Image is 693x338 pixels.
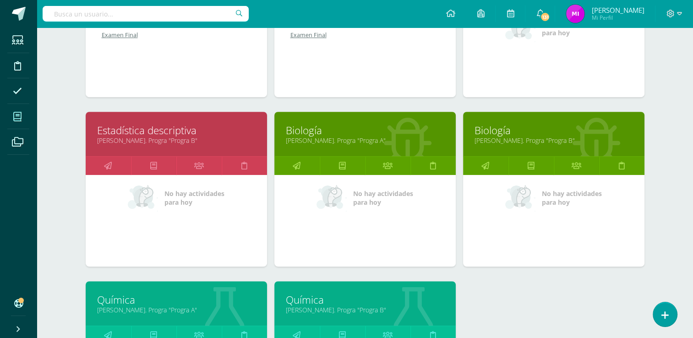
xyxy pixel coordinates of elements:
[505,184,535,212] img: no_activities_small.png
[353,189,413,207] span: No hay actividades para hoy
[286,293,444,307] a: Química
[475,136,633,145] a: [PERSON_NAME]. Progra "Progra B"
[43,6,249,22] input: Busca un usuario...
[540,12,550,22] span: 131
[542,20,602,37] span: No hay actividades para hoy
[128,184,158,212] img: no_activities_small.png
[566,5,584,23] img: e580cc0eb62752fa762e7f6d173b6223.png
[97,293,256,307] a: Química
[97,123,256,137] a: Estadística descriptiva
[316,184,347,212] img: no_activities_small.png
[164,189,224,207] span: No hay actividades para hoy
[505,15,535,42] img: no_activities_small.png
[591,5,644,15] span: [PERSON_NAME]
[286,136,444,145] a: [PERSON_NAME]. Progra "Progra A"
[97,305,256,314] a: [PERSON_NAME]. Progra "Progra A"
[286,123,444,137] a: Biología
[97,136,256,145] a: [PERSON_NAME]. Progra "Progra B"
[99,31,254,39] a: Examen Final
[288,31,443,39] a: Examen Final
[542,189,602,207] span: No hay actividades para hoy
[286,305,444,314] a: [PERSON_NAME]. Progra "Progra B"
[475,123,633,137] a: Biología
[591,14,644,22] span: Mi Perfil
